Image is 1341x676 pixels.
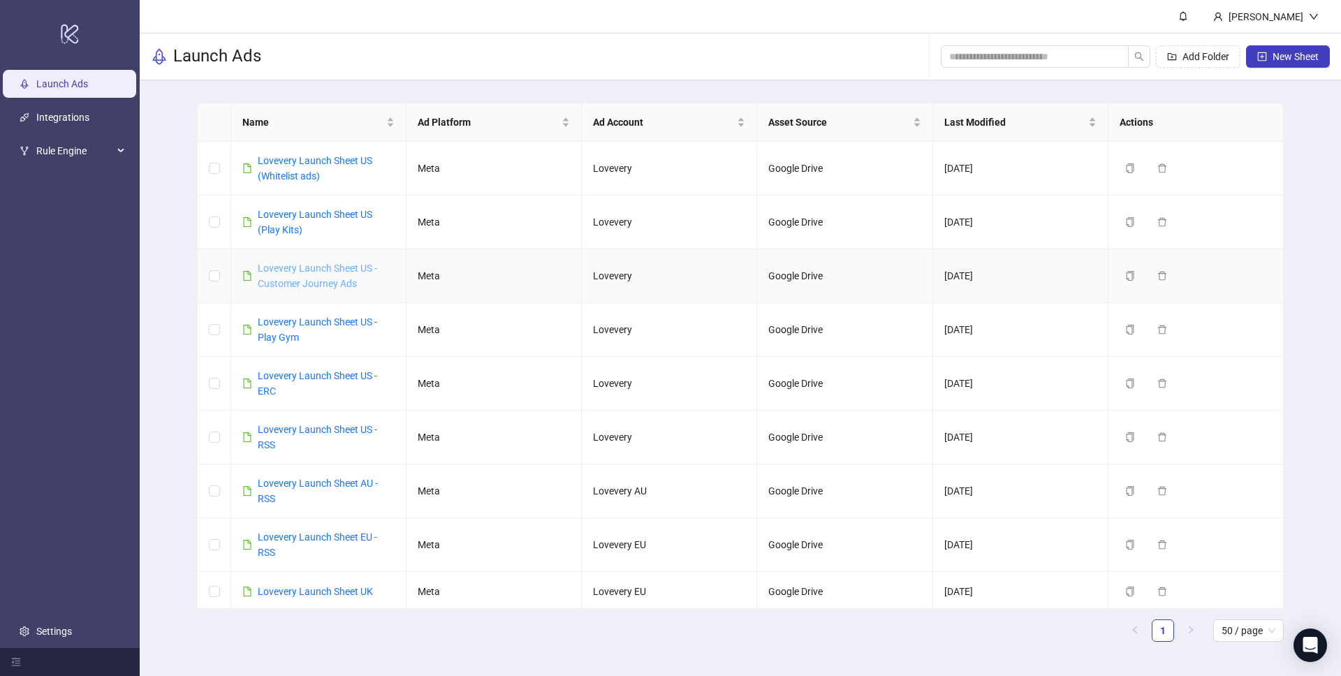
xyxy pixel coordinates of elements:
td: [DATE] [933,357,1108,411]
td: Meta [406,572,582,612]
td: Google Drive [757,572,932,612]
span: copy [1125,379,1135,388]
td: Lovevery EU [582,572,757,612]
td: [DATE] [933,196,1108,249]
span: copy [1125,325,1135,335]
td: Lovevery [582,196,757,249]
a: Settings [36,626,72,637]
div: Open Intercom Messenger [1294,629,1327,662]
a: Lovevery Launch Sheet US - RSS [258,424,377,450]
a: Lovevery Launch Sheet US - Customer Journey Ads [258,263,377,289]
span: file [242,271,252,281]
button: left [1124,619,1146,642]
h3: Launch Ads [173,45,261,68]
td: Lovevery [582,357,757,411]
td: [DATE] [933,518,1108,572]
td: Lovevery AU [582,464,757,518]
span: delete [1157,217,1167,227]
span: folder-add [1167,52,1177,61]
span: delete [1157,540,1167,550]
span: delete [1157,325,1167,335]
span: plus-square [1257,52,1267,61]
span: fork [20,146,29,156]
td: Meta [406,464,582,518]
td: Google Drive [757,142,932,196]
span: delete [1157,163,1167,173]
span: delete [1157,432,1167,442]
td: [DATE] [933,249,1108,303]
td: [DATE] [933,411,1108,464]
td: Meta [406,357,582,411]
th: Name [231,103,406,142]
span: copy [1125,432,1135,442]
td: Lovevery [582,303,757,357]
span: delete [1157,486,1167,496]
th: Ad Account [582,103,757,142]
div: [PERSON_NAME] [1223,9,1309,24]
td: Meta [406,142,582,196]
span: file [242,432,252,442]
td: Lovevery [582,142,757,196]
th: Asset Source [757,103,932,142]
li: 1 [1152,619,1174,642]
td: Lovevery [582,411,757,464]
td: Google Drive [757,303,932,357]
td: Meta [406,411,582,464]
a: Lovevery Launch Sheet EU - RSS [258,531,377,558]
span: left [1131,626,1139,634]
span: Last Modified [944,115,1085,130]
a: Launch Ads [36,78,88,89]
a: Lovevery Launch Sheet US (Play Kits) [258,209,372,235]
td: Meta [406,249,582,303]
td: Google Drive [757,464,932,518]
span: bell [1178,11,1188,21]
span: copy [1125,486,1135,496]
span: copy [1125,271,1135,281]
span: file [242,587,252,596]
span: file [242,217,252,227]
th: Last Modified [933,103,1108,142]
li: Next Page [1180,619,1202,642]
span: Rule Engine [36,137,113,165]
span: copy [1125,587,1135,596]
td: Google Drive [757,357,932,411]
td: Meta [406,518,582,572]
td: [DATE] [933,303,1108,357]
td: Meta [406,196,582,249]
li: Previous Page [1124,619,1146,642]
a: Lovevery Launch Sheet US - Play Gym [258,316,377,343]
a: Lovevery Launch Sheet US (Whitelist ads) [258,155,372,182]
a: Lovevery Launch Sheet AU - RSS [258,478,378,504]
button: New Sheet [1246,45,1330,68]
td: [DATE] [933,572,1108,612]
span: Ad Platform [418,115,559,130]
a: Lovevery Launch Sheet US - ERC [258,370,377,397]
th: Ad Platform [406,103,582,142]
span: Asset Source [768,115,909,130]
span: delete [1157,379,1167,388]
span: file [242,486,252,496]
span: delete [1157,271,1167,281]
span: Ad Account [593,115,734,130]
span: Name [242,115,383,130]
th: Actions [1108,103,1284,142]
span: file [242,540,252,550]
td: Meta [406,303,582,357]
span: menu-fold [11,657,21,667]
td: Lovevery EU [582,518,757,572]
span: file [242,163,252,173]
span: copy [1125,163,1135,173]
div: Page Size [1213,619,1284,642]
td: Google Drive [757,518,932,572]
span: user [1213,12,1223,22]
td: Google Drive [757,196,932,249]
span: file [242,379,252,388]
button: Add Folder [1156,45,1240,68]
a: Lovevery Launch Sheet UK [258,586,373,597]
span: New Sheet [1273,51,1319,62]
span: search [1134,52,1144,61]
td: Google Drive [757,249,932,303]
span: rocket [151,48,168,65]
span: copy [1125,217,1135,227]
span: delete [1157,587,1167,596]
